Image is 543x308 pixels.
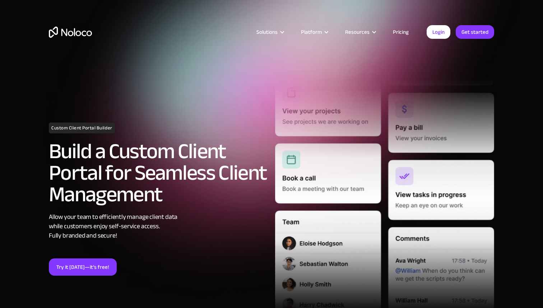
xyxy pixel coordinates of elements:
[49,141,268,205] h2: Build a Custom Client Portal for Seamless Client Management
[301,27,322,37] div: Platform
[49,27,92,38] a: home
[49,258,117,276] a: Try it [DATE]—it’s free!
[292,27,336,37] div: Platform
[336,27,384,37] div: Resources
[247,27,292,37] div: Solutions
[427,25,450,39] a: Login
[345,27,370,37] div: Resources
[456,25,494,39] a: Get started
[49,212,268,240] div: Allow your team to efficiently manage client data while customers enjoy self-service access. Full...
[256,27,278,37] div: Solutions
[384,27,418,37] a: Pricing
[49,123,115,133] h1: Custom Client Portal Builder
